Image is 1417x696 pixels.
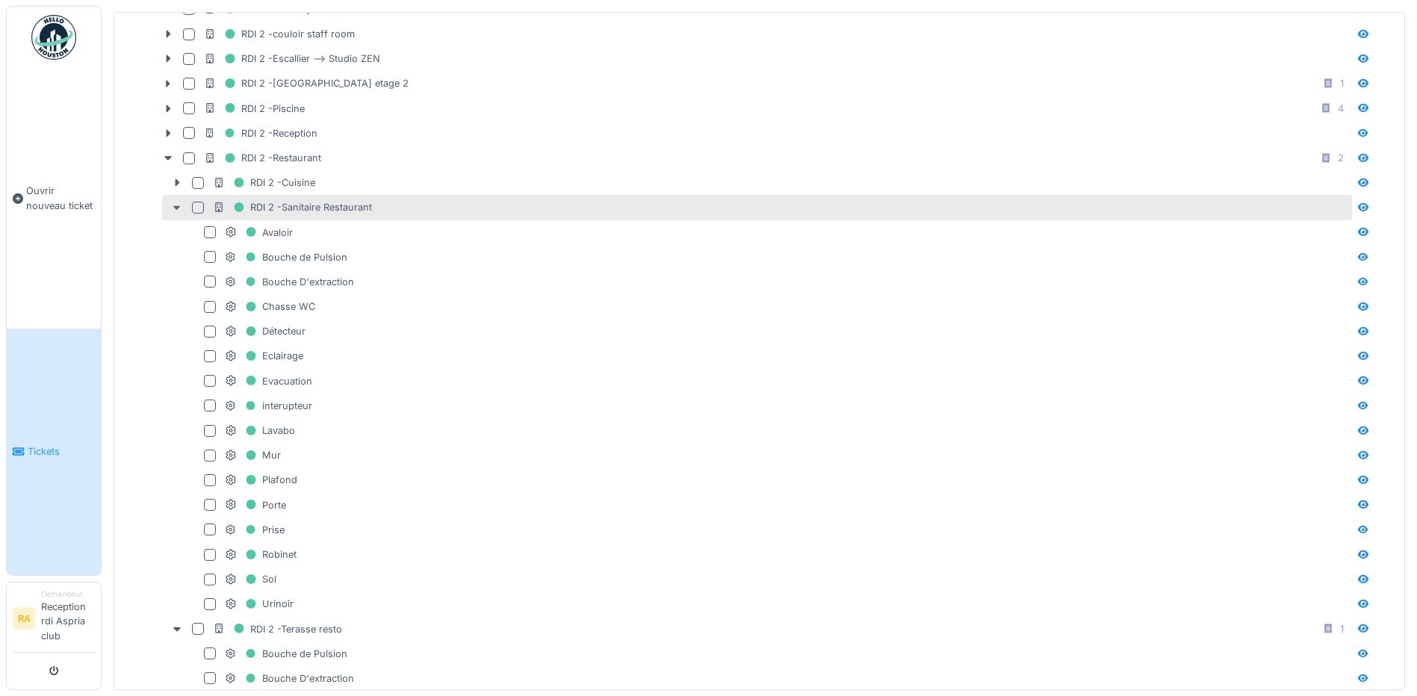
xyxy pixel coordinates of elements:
div: Chasse WC [225,297,315,316]
div: Robinet [225,545,297,564]
div: RDI 2 -Terasse resto [213,620,342,638]
div: Evacuation [225,372,312,391]
div: Lavabo [225,421,295,440]
span: Ouvrir nouveau ticket [26,184,95,212]
li: Reception rdi Aspria club [41,588,95,649]
div: Bouche D'extraction [225,273,354,291]
div: RDI 2 -Cuisine [213,173,315,192]
img: Badge_color-CXgf-gQk.svg [31,15,76,60]
div: Demandeur [41,588,95,600]
div: Détecteur [225,322,306,341]
div: RDI 2 -Piscine [204,99,305,118]
div: 2 [1338,151,1344,165]
div: Porte [225,496,286,515]
div: interupteur [225,397,312,415]
a: RA DemandeurReception rdi Aspria club [13,588,95,653]
a: Tickets [7,329,101,575]
div: 4 [1338,102,1344,116]
span: Tickets [28,444,95,459]
div: Avaloir [225,223,293,242]
div: Urinoir [225,594,294,613]
div: 1 [1340,622,1344,636]
div: Prise [225,521,285,539]
div: RDI 2 -Restaurant [204,149,321,167]
div: Mur [225,446,281,464]
div: Plafond [225,470,297,489]
div: RDI 2 -Sanitaire Restaurant [213,198,372,217]
div: Bouche D'extraction [225,669,354,688]
div: Eclairage [225,347,303,365]
div: RDI 2 -[GEOGRAPHIC_DATA] etage 2 [204,74,409,93]
div: 1 [1340,76,1344,90]
div: Sol [225,570,276,588]
div: Bouche de Pulsion [225,644,347,663]
li: RA [13,607,35,630]
div: RDI 2 -Reception [204,124,317,143]
div: Bouche de Pulsion [225,248,347,267]
div: RDI 2 -Escallier --> Studio ZEN [204,49,380,68]
a: Ouvrir nouveau ticket [7,68,101,329]
div: RDI 2 -couloir staff room [204,25,355,43]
